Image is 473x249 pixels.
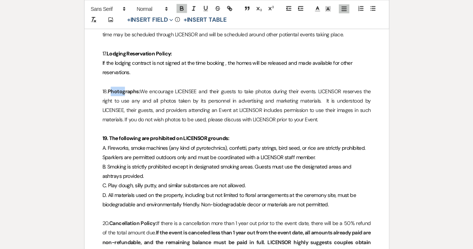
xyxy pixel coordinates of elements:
[133,4,170,13] span: Header Formats
[109,220,157,227] strong: Cancellation Policy:
[125,16,176,25] button: Insert Field
[102,192,357,208] span: D. All materials used on the property, including but not limited to floral arrangements at the ce...
[323,4,333,13] span: Text Background Color
[108,88,140,95] strong: Photographs:
[181,16,229,25] button: +Insert Table
[102,163,353,179] span: B. Smoking is strictly prohibited except in designated smoking areas. Guests must use the designa...
[312,4,323,13] span: Text Color
[183,17,187,23] span: +
[102,87,371,125] p: 18. We encourage LICENSEE and their guests to take photos during their events. LICENSOR reserves ...
[102,60,354,76] span: If the lodging contract is not signed at the time booking , the homes will be released and made a...
[102,135,229,142] strong: 19. The following are prohibited on LICENSOR grounds:
[127,17,130,23] span: +
[339,4,349,13] span: Alignment
[102,50,107,57] span: 17.
[107,50,172,57] strong: Lodging Reservation Policy:
[102,145,367,161] span: A. Fireworks, smoke machines (any kind of pyrotechnics), confetti, party strings, bird seed, or r...
[102,182,246,189] span: C. Play dough, silly putty, and similar substances are not allowed.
